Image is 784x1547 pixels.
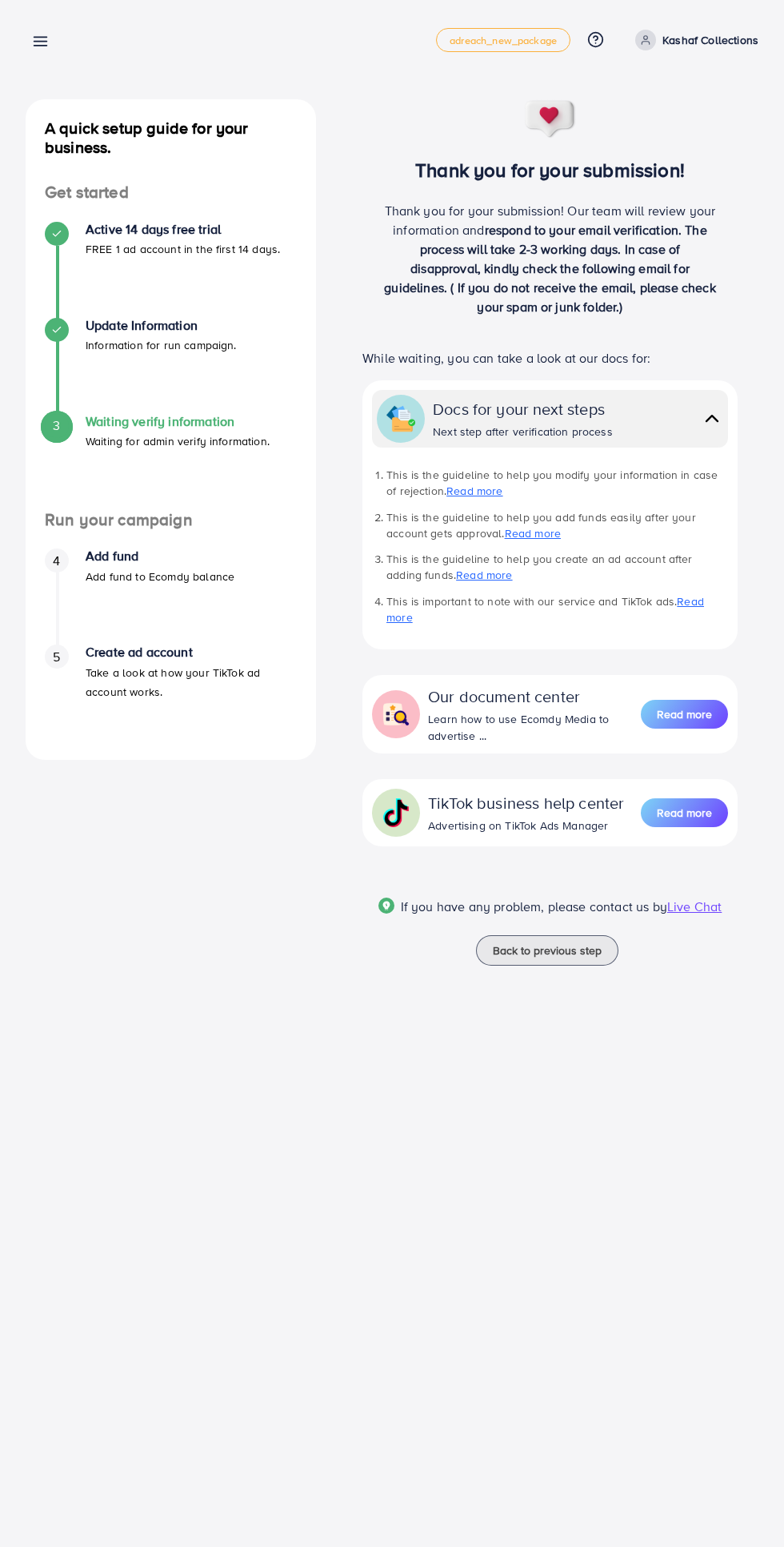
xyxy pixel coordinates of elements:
[26,183,316,203] h4: Get started
[86,645,297,660] h4: Create ad account
[386,551,728,584] li: This is the guideline to help you create an ad account after adding funds.
[386,404,415,433] img: collapse
[26,645,316,741] li: Create ad account
[86,414,270,429] h4: Waiting verify information
[26,414,316,510] li: Waiting verify information
[428,818,624,834] div: Advertising on TikTok Ads Manager
[476,935,618,966] button: Back to previous step
[667,898,722,915] span: Live Chat
[378,898,394,914] img: Popup guide
[86,432,270,451] p: Waiting for admin verify information.
[657,805,712,821] span: Read more
[386,593,728,626] li: This is important to note with our service and TikTok ads.
[428,791,624,814] div: TikTok business help center
[53,648,60,666] span: 5
[53,552,60,570] span: 4
[86,222,280,237] h4: Active 14 days free trial
[26,548,316,645] li: Add fund
[53,416,60,435] span: 3
[382,700,410,729] img: collapse
[436,28,570,52] a: adreach_new_package
[629,30,758,50] a: Kashaf Collections
[641,797,728,829] a: Read more
[86,548,234,564] h4: Add fund
[657,706,712,722] span: Read more
[362,348,738,368] p: While waiting, you can take a look at our docs for:
[86,239,280,259] p: FREE 1 ad account in the first 14 days.
[450,35,557,46] span: adreach_new_package
[401,898,667,915] span: If you have any problem, please contact us by
[446,483,502,499] a: Read more
[641,698,728,730] a: Read more
[384,221,715,315] span: respond to your email verification. The process will take 2-3 working days. In case of disapprova...
[86,336,237,355] p: Information for run campaign.
[433,424,613,440] div: Next step after verification process
[86,663,297,701] p: Take a look at how your TikTok ad account works.
[662,30,758,50] p: Kashaf Collections
[386,509,728,542] li: This is the guideline to help you add funds easily after your account gets approval.
[701,407,723,430] img: collapse
[386,467,728,500] li: This is the guideline to help you modify your information in case of rejection.
[342,159,758,182] h3: Thank you for your submission!
[26,510,316,530] h4: Run your campaign
[505,525,561,541] a: Read more
[26,318,316,414] li: Update Information
[86,318,237,333] h4: Update Information
[456,567,512,583] a: Read more
[86,567,234,586] p: Add fund to Ecomdy balance
[383,201,717,316] p: Thank you for your submission! Our team will review your information and
[428,711,641,744] div: Learn how to use Ecomdy Media to advertise ...
[493,942,602,958] span: Back to previous step
[641,798,728,827] button: Read more
[524,99,577,139] img: success
[428,685,641,708] div: Our document center
[26,119,316,157] h4: A quick setup guide for your business.
[382,798,410,827] img: collapse
[433,397,613,420] div: Docs for your next steps
[386,593,704,625] a: Read more
[641,700,728,729] button: Read more
[26,222,316,318] li: Active 14 days free trial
